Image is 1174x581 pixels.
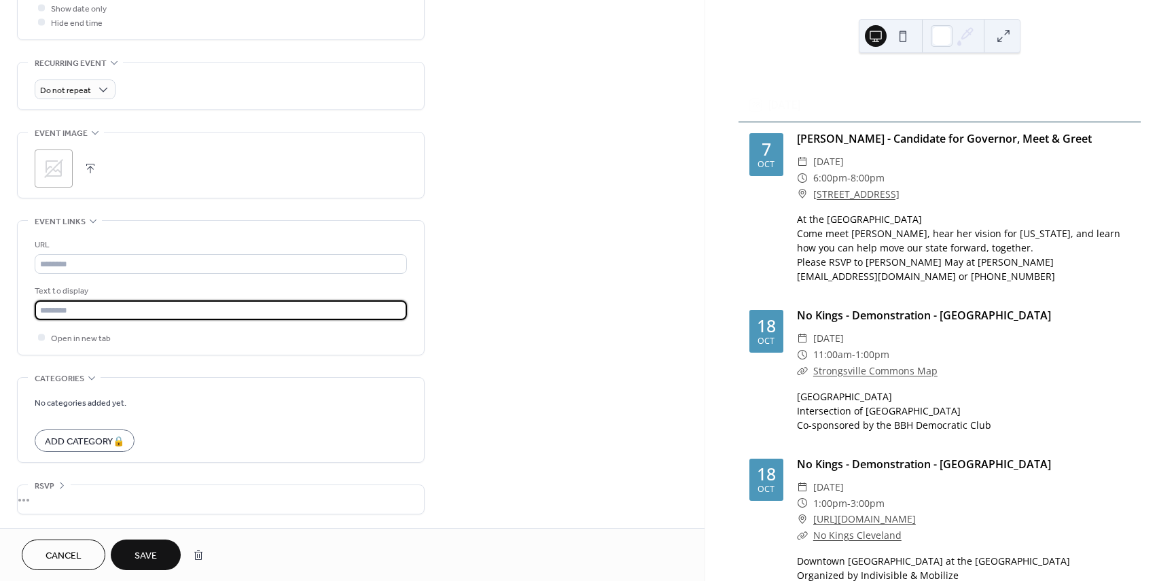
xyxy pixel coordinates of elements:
[797,511,808,527] div: ​
[813,479,844,495] span: [DATE]
[758,485,775,494] div: Oct
[758,337,775,346] div: Oct
[35,149,73,188] div: ;
[135,549,157,563] span: Save
[852,347,855,363] span: -
[51,2,107,16] span: Show date only
[813,529,902,542] a: No Kings Cleveland
[813,511,916,527] a: [URL][DOMAIN_NAME]
[757,465,776,482] div: 18
[813,154,844,170] span: [DATE]
[797,527,808,544] div: ​
[51,16,103,31] span: Hide end time
[46,549,82,563] span: Cancel
[51,332,111,346] span: Open in new tab
[847,170,851,186] span: -
[757,317,776,334] div: 18
[35,284,404,298] div: Text to display
[35,126,88,141] span: Event image
[851,170,885,186] span: 8:00pm
[813,495,847,512] span: 1:00pm
[111,540,181,570] button: Save
[35,215,86,229] span: Event links
[855,347,889,363] span: 1:00pm
[35,396,126,410] span: No categories added yet.
[813,186,900,203] a: [STREET_ADDRESS]
[813,347,852,363] span: 11:00am
[758,160,775,169] div: Oct
[797,308,1051,323] a: No Kings - Demonstration - [GEOGRAPHIC_DATA]
[762,141,771,158] div: 7
[35,56,107,71] span: Recurring event
[851,495,885,512] span: 3:00pm
[35,238,404,252] div: URL
[797,479,808,495] div: ​
[18,485,424,514] div: •••
[22,540,105,570] button: Cancel
[797,154,808,170] div: ​
[797,363,808,379] div: ​
[797,330,808,347] div: ​
[797,170,808,186] div: ​
[797,495,808,512] div: ​
[797,130,1130,147] div: [PERSON_NAME] - Candidate for Governor, Meet & Greet
[797,457,1051,472] a: No Kings - Demonstration - [GEOGRAPHIC_DATA]
[40,83,91,99] span: Do not repeat
[797,389,1130,432] div: [GEOGRAPHIC_DATA] Intersection of [GEOGRAPHIC_DATA] Co-sponsored by the BBH Democratic Club
[813,170,847,186] span: 6:00pm
[813,364,938,377] a: Strongsville Commons Map
[797,186,808,203] div: ​
[847,495,851,512] span: -
[35,479,54,493] span: RSVP
[813,330,844,347] span: [DATE]
[797,212,1130,283] div: At the [GEOGRAPHIC_DATA] Come meet [PERSON_NAME], hear her vision for [US_STATE], and learn how y...
[797,347,808,363] div: ​
[739,73,1141,89] div: Upcoming events
[35,372,84,386] span: Categories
